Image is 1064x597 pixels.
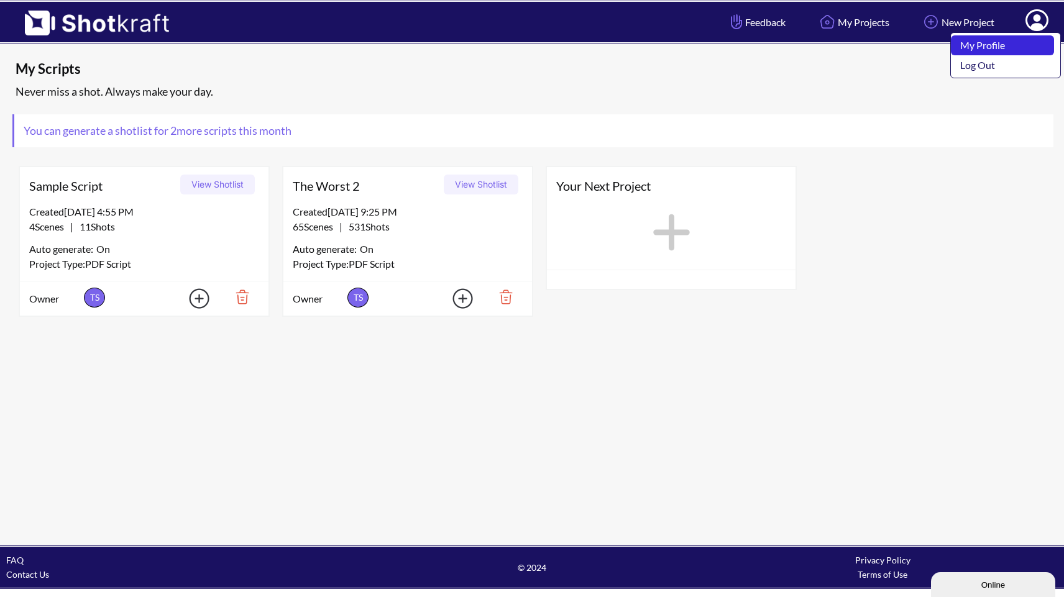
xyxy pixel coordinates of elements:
span: Your Next Project [556,176,786,195]
a: Contact Us [6,569,49,580]
div: Created [DATE] 4:55 PM [29,204,259,219]
span: | [29,219,115,234]
img: Hand Icon [728,11,745,32]
span: Auto generate: [293,242,360,257]
img: Add Icon [170,285,213,312]
a: Log Out [951,55,1054,75]
span: My Scripts [16,60,795,78]
span: Feedback [728,15,786,29]
img: Trash Icon [216,286,259,308]
img: Trash Icon [480,286,523,308]
iframe: chat widget [931,570,1058,597]
span: On [360,242,374,257]
span: TS [347,288,369,308]
a: My Projects [807,6,899,39]
span: The Worst 2 [293,176,439,195]
span: 11 Shots [73,221,115,232]
div: Privacy Policy [707,553,1058,567]
span: Owner [293,291,344,306]
button: View Shotlist [180,175,255,194]
div: Project Type: PDF Script [29,257,259,271]
div: Project Type: PDF Script [293,257,523,271]
span: 4 Scenes [29,221,70,232]
span: | [293,219,390,234]
span: Auto generate: [29,242,96,257]
span: © 2024 [357,560,707,575]
div: Created [DATE] 9:25 PM [293,204,523,219]
span: On [96,242,110,257]
span: Sample Script [29,176,176,195]
span: Owner [29,291,81,306]
span: 531 Shots [342,221,390,232]
a: FAQ [6,555,24,565]
a: New Project [911,6,1004,39]
div: Terms of Use [707,567,1058,581]
img: Home Icon [817,11,838,32]
span: You can generate a shotlist for [14,114,301,147]
span: 65 Scenes [293,221,339,232]
img: Add Icon [920,11,942,32]
img: Add Icon [433,285,477,312]
span: 2 more scripts this month [168,124,291,137]
span: TS [84,288,105,308]
a: My Profile [951,35,1054,55]
button: View Shotlist [444,175,518,194]
div: Never miss a shot. Always make your day. [12,81,1058,102]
